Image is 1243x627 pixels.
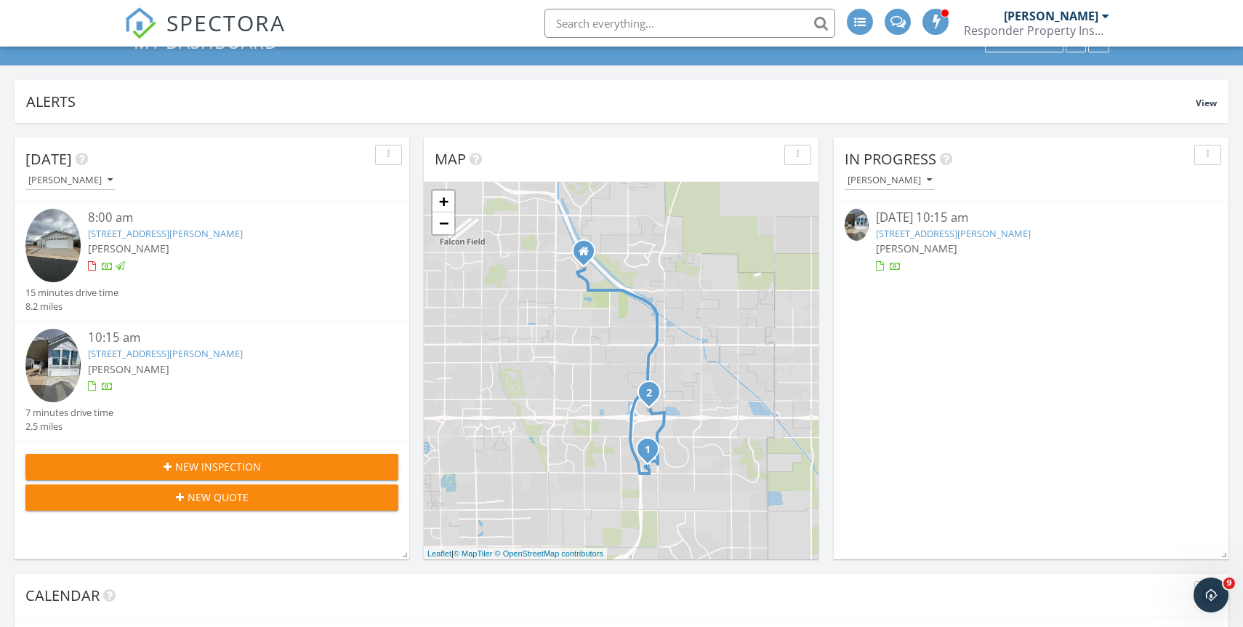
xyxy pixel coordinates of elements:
[25,484,398,511] button: New Quote
[175,459,261,474] span: New Inspection
[1194,578,1228,612] iframe: Intercom live chat
[1196,97,1217,109] span: View
[646,388,652,399] i: 2
[25,586,100,605] span: Calendar
[25,209,81,282] img: 9565138%2Freports%2Fcd59ba67-0d5f-4e70-a88a-d6276c5fa1f9%2Fcover_photos%2Futgltsr94NLZ1QYLhLGT%2F...
[88,347,243,360] a: [STREET_ADDRESS][PERSON_NAME]
[28,175,113,185] div: [PERSON_NAME]
[845,209,1218,273] a: [DATE] 10:15 am [STREET_ADDRESS][PERSON_NAME] [PERSON_NAME]
[544,9,835,38] input: Search everything...
[26,92,1196,111] div: Alerts
[25,171,116,191] button: [PERSON_NAME]
[648,449,656,458] div: 2550 S Ellsworth Rd 162, Mesa, AZ 85209
[166,7,286,38] span: SPECTORA
[188,490,249,505] span: New Quote
[876,227,1031,240] a: [STREET_ADDRESS][PERSON_NAME]
[88,329,368,347] div: 10:15 am
[845,171,935,191] button: [PERSON_NAME]
[88,241,169,255] span: [PERSON_NAME]
[876,209,1187,227] div: [DATE] 10:15 am
[1004,9,1098,23] div: [PERSON_NAME]
[25,209,398,313] a: 8:00 am [STREET_ADDRESS][PERSON_NAME] [PERSON_NAME] 15 minutes drive time 8.2 miles
[433,191,454,212] a: Zoom in
[124,20,286,50] a: SPECTORA
[25,300,118,313] div: 8.2 miles
[848,175,932,185] div: [PERSON_NAME]
[88,227,243,240] a: [STREET_ADDRESS][PERSON_NAME]
[25,406,113,420] div: 7 minutes drive time
[124,7,156,39] img: The Best Home Inspection Software - Spectora
[435,149,466,169] span: Map
[876,241,957,255] span: [PERSON_NAME]
[645,445,651,455] i: 1
[649,392,658,401] div: 1452 S Ellsworth Rd 438, Mesa, AZ 85209
[584,251,592,260] div: 1626 n 74th place, Mesa AZ 85207
[454,549,493,558] a: © MapTiler
[1223,578,1235,589] span: 9
[845,209,869,241] img: 9569486%2Fcover_photos%2FhsRIzipKrf39a7oAStXY%2Fsmall.jpg
[427,549,451,558] a: Leaflet
[991,37,1057,47] div: Dashboards
[25,149,72,169] span: [DATE]
[25,286,118,300] div: 15 minutes drive time
[424,548,607,560] div: |
[25,454,398,480] button: New Inspection
[25,329,81,402] img: 9569486%2Fcover_photos%2FhsRIzipKrf39a7oAStXY%2Fsmall.jpg
[964,23,1109,38] div: Responder Property Inspections
[433,212,454,234] a: Zoom out
[845,149,936,169] span: In Progress
[88,362,169,376] span: [PERSON_NAME]
[25,329,398,434] a: 10:15 am [STREET_ADDRESS][PERSON_NAME] [PERSON_NAME] 7 minutes drive time 2.5 miles
[88,209,368,227] div: 8:00 am
[25,420,113,434] div: 2.5 miles
[495,549,603,558] a: © OpenStreetMap contributors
